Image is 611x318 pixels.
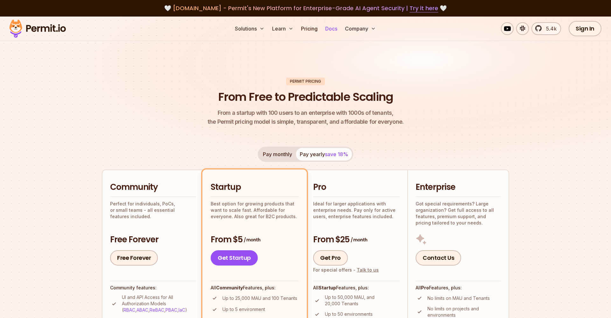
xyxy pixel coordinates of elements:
[218,89,393,105] h1: From Free to Predictable Scaling
[416,182,501,193] h2: Enterprise
[325,311,373,317] p: Up to 50 environments
[259,148,296,161] button: Pay monthly
[410,4,438,12] a: Try it here
[244,237,260,243] span: / month
[207,108,404,126] p: the Permit pricing model is simple, transparent, and affordable for everyone.
[313,267,379,273] div: For special offers -
[313,285,400,291] h4: All Features, plus:
[416,285,501,291] h4: All Features, plus:
[110,182,196,193] h2: Community
[351,237,367,243] span: / month
[207,108,404,117] span: From a startup with 100 users to an enterprise with 1000s of tenants,
[110,285,196,291] h4: Community features:
[232,22,267,35] button: Solutions
[416,201,501,226] p: Got special requirements? Large organization? Get full access to all features, premium support, a...
[325,294,400,307] p: Up to 50,000 MAU, and 20,000 Tenants
[542,25,557,32] span: 5.4k
[6,18,69,39] img: Permit logo
[173,4,438,12] span: [DOMAIN_NAME] - Permit's New Platform for Enterprise-Grade AI Agent Security |
[342,22,378,35] button: Company
[122,294,196,313] p: UI and API Access for All Authorization Models ( , , , , )
[110,250,158,266] a: Free Forever
[165,307,177,313] a: PBAC
[137,307,148,313] a: ABAC
[211,250,258,266] a: Get Startup
[313,250,348,266] a: Get Pro
[569,21,601,36] a: Sign In
[313,182,400,193] h2: Pro
[211,285,298,291] h4: All Features, plus:
[216,285,243,290] strong: Community
[222,306,265,313] p: Up to 5 environment
[286,78,325,85] div: Permit Pricing
[150,307,164,313] a: ReBAC
[427,295,490,301] p: No limits on MAU and Tenants
[110,234,196,245] h3: Free Forever
[298,22,320,35] a: Pricing
[123,307,135,313] a: RBAC
[357,267,379,273] a: Talk to us
[313,234,400,245] h3: From $25
[179,307,185,313] a: IaC
[15,4,596,13] div: 🤍 🤍
[416,250,461,266] a: Contact Us
[211,182,298,193] h2: Startup
[222,295,297,301] p: Up to 25,000 MAU and 100 Tenants
[323,22,340,35] a: Docs
[110,201,196,220] p: Perfect for individuals, PoCs, or small teams - all essential features included.
[211,234,298,245] h3: From $5
[313,201,400,220] p: Ideal for larger applications with enterprise needs. Pay only for active users, enterprise featur...
[421,285,429,290] strong: Pro
[211,201,298,220] p: Best option for growing products that want to scale fast. Affordable for everyone. Also great for...
[319,285,336,290] strong: Startup
[270,22,296,35] button: Learn
[531,22,561,35] a: 5.4k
